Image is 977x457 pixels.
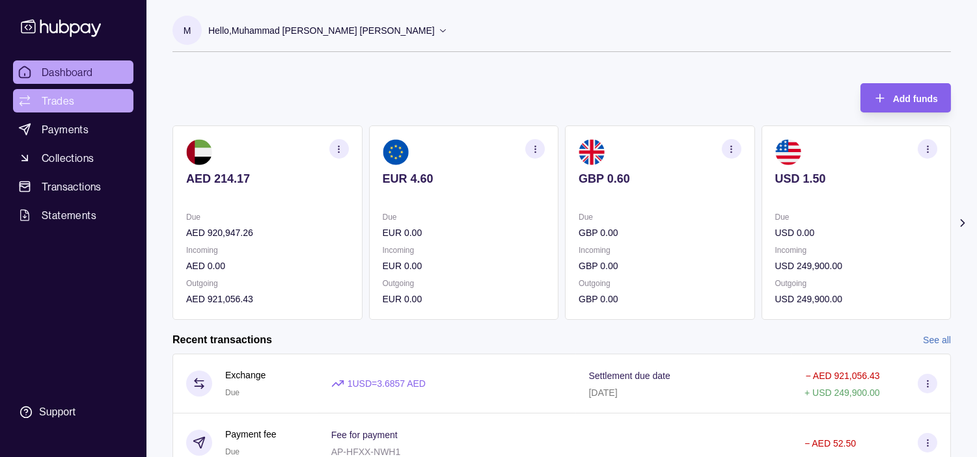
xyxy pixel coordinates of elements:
[13,118,133,141] a: Payments
[383,172,545,186] p: EUR 4.60
[42,122,89,137] span: Payments
[225,427,277,441] p: Payment fee
[383,259,545,273] p: EUR 0.00
[331,430,398,440] p: Fee for payment
[13,146,133,170] a: Collections
[579,172,741,186] p: GBP 0.60
[13,175,133,198] a: Transactions
[331,447,401,457] p: AP-HFXX-NWH1
[208,23,435,38] p: Hello, Muhammad [PERSON_NAME] [PERSON_NAME]
[923,333,951,347] a: See all
[186,243,349,257] p: Incoming
[775,139,801,165] img: us
[225,368,266,382] p: Exchange
[806,371,880,381] p: − AED 921,056.43
[225,388,240,397] span: Due
[42,207,96,223] span: Statements
[775,172,938,186] p: USD 1.50
[775,276,938,291] p: Outgoing
[579,226,741,240] p: GBP 0.00
[579,139,605,165] img: gb
[579,276,741,291] p: Outgoing
[42,64,93,80] span: Dashboard
[13,398,133,426] a: Support
[186,276,349,291] p: Outgoing
[39,405,76,419] div: Support
[805,387,880,398] p: + USD 249,900.00
[172,333,272,347] h2: Recent transactions
[893,94,938,104] span: Add funds
[42,150,94,166] span: Collections
[184,23,191,38] p: M
[383,139,409,165] img: eu
[42,179,102,194] span: Transactions
[805,438,856,449] p: − AED 52.50
[579,292,741,306] p: GBP 0.00
[775,259,938,273] p: USD 249,900.00
[860,83,951,112] button: Add funds
[13,89,133,112] a: Trades
[225,447,240,456] span: Due
[13,60,133,84] a: Dashboard
[579,243,741,257] p: Incoming
[383,210,545,224] p: Due
[775,243,938,257] p: Incoming
[186,210,349,224] p: Due
[383,276,545,291] p: Outgoing
[383,243,545,257] p: Incoming
[383,292,545,306] p: EUR 0.00
[589,371,670,381] p: Settlement due date
[775,210,938,224] p: Due
[186,226,349,240] p: AED 920,947.26
[383,226,545,240] p: EUR 0.00
[186,172,349,186] p: AED 214.17
[579,259,741,273] p: GBP 0.00
[348,376,426,391] p: 1 USD = 3.6857 AED
[186,259,349,273] p: AED 0.00
[186,139,212,165] img: ae
[775,292,938,306] p: USD 249,900.00
[13,203,133,227] a: Statements
[589,387,618,398] p: [DATE]
[186,292,349,306] p: AED 921,056.43
[42,93,74,109] span: Trades
[775,226,938,240] p: USD 0.00
[579,210,741,224] p: Due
